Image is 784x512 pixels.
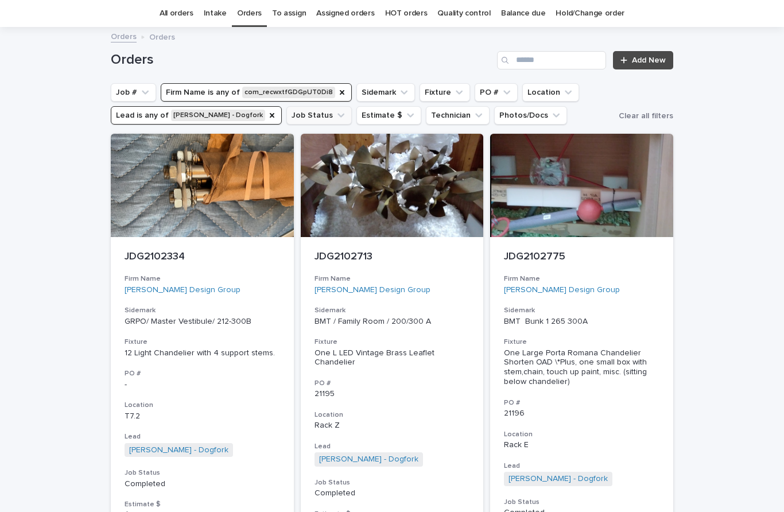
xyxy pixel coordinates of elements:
[125,432,280,441] h3: Lead
[315,478,470,487] h3: Job Status
[125,338,280,347] h3: Fixture
[504,274,659,284] h3: Firm Name
[315,338,470,347] h3: Fixture
[504,398,659,408] h3: PO #
[504,251,659,263] p: JDG2102775
[125,251,280,263] p: JDG2102334
[315,389,470,399] p: 21195
[125,317,280,327] p: GRPO/ Master Vestibule/ 212-300B
[504,348,659,387] div: One Large Porta Romana Chandelier Shorten OAD \*Plus, one small box with stem,chain, touch up pai...
[129,445,228,455] a: [PERSON_NAME] - Dogfork
[504,317,659,327] p: BMT Bunk 1 265 300A
[504,430,659,439] h3: Location
[619,112,673,120] span: Clear all filters
[125,380,280,390] p: -
[494,106,567,125] button: Photos/Docs
[315,306,470,315] h3: Sidemark
[356,106,421,125] button: Estimate $
[125,369,280,378] h3: PO #
[504,498,659,507] h3: Job Status
[504,409,659,418] p: 21196
[614,107,673,125] button: Clear all filters
[315,274,470,284] h3: Firm Name
[319,455,418,464] a: [PERSON_NAME] - Dogfork
[509,474,608,484] a: [PERSON_NAME] - Dogfork
[632,56,666,64] span: Add New
[426,106,490,125] button: Technician
[125,401,280,410] h3: Location
[125,274,280,284] h3: Firm Name
[504,306,659,315] h3: Sidemark
[504,461,659,471] h3: Lead
[125,285,240,295] a: [PERSON_NAME] Design Group
[315,251,470,263] p: JDG2102713
[149,30,175,42] p: Orders
[315,348,470,368] div: One L LED Vintage Brass Leaflet Chandelier
[315,317,470,327] p: BMT / Family Room / 200/300 A
[420,83,470,102] button: Fixture
[356,83,415,102] button: Sidemark
[161,83,352,102] button: Firm Name
[111,29,137,42] a: Orders
[504,440,659,450] p: Rack E
[504,338,659,347] h3: Fixture
[315,442,470,451] h3: Lead
[475,83,518,102] button: PO #
[125,348,280,358] div: 12 Light Chandelier with 4 support stems.
[286,106,352,125] button: Job Status
[315,410,470,420] h3: Location
[125,500,280,509] h3: Estimate $
[111,106,282,125] button: Lead
[315,285,430,295] a: [PERSON_NAME] Design Group
[522,83,579,102] button: Location
[504,285,620,295] a: [PERSON_NAME] Design Group
[613,51,673,69] a: Add New
[111,83,156,102] button: Job #
[111,52,492,68] h1: Orders
[125,306,280,315] h3: Sidemark
[497,51,606,69] input: Search
[125,479,280,489] p: Completed
[315,379,470,388] h3: PO #
[125,468,280,478] h3: Job Status
[315,421,470,430] p: Rack Z
[315,488,470,498] p: Completed
[125,412,280,421] p: T7.2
